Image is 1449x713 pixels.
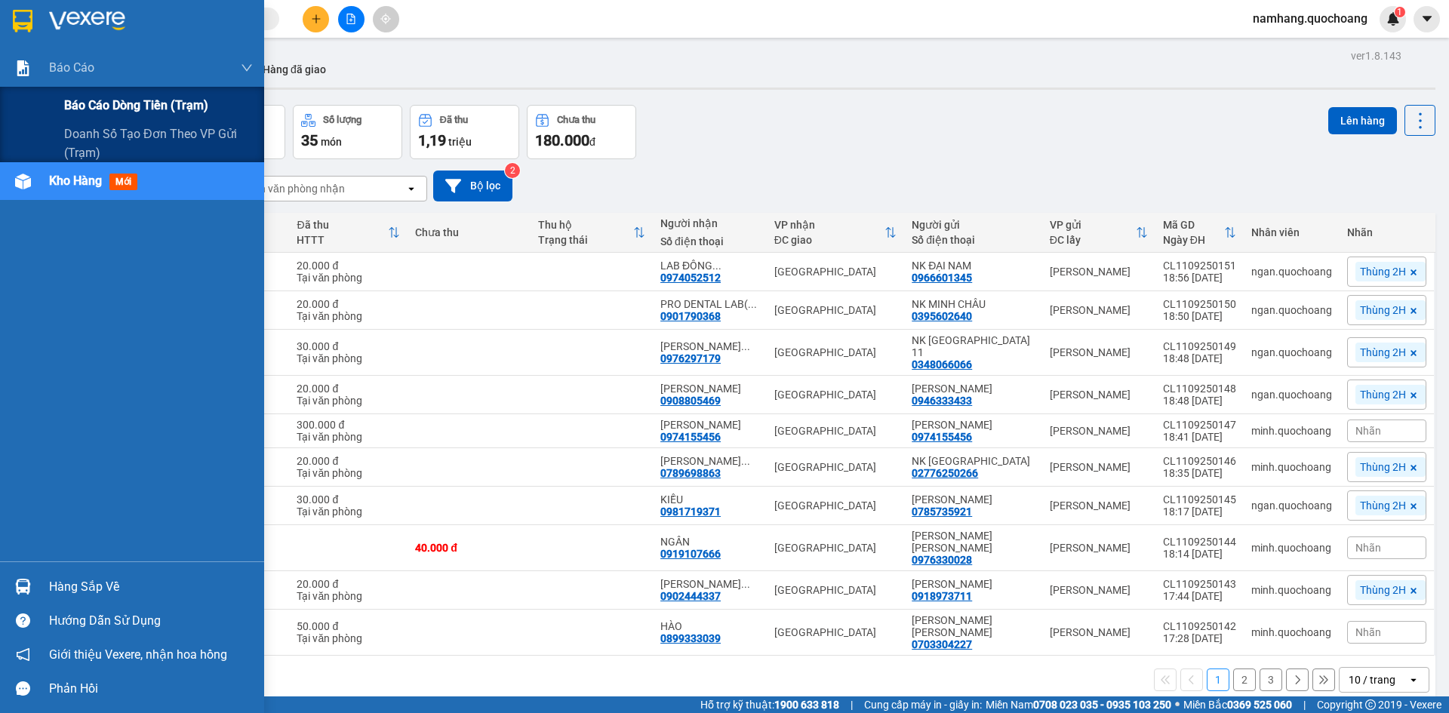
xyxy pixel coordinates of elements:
[774,626,897,638] div: [GEOGRAPHIC_DATA]
[1050,266,1148,278] div: [PERSON_NAME]
[912,467,978,479] div: 02776250266
[660,455,759,467] div: NGUYỄN THANH PHONG ( TOÀN MỸ )
[303,6,329,32] button: plus
[1351,48,1401,64] div: ver 1.8.143
[297,506,400,518] div: Tại văn phòng
[774,542,897,554] div: [GEOGRAPHIC_DATA]
[297,419,400,431] div: 300.000 đ
[1050,499,1148,512] div: [PERSON_NAME]
[1050,461,1148,473] div: [PERSON_NAME]
[660,620,759,632] div: HÀO
[311,14,321,24] span: plus
[660,536,759,548] div: NGÂN
[1360,460,1406,474] span: Thùng 2H
[297,431,400,443] div: Tại văn phòng
[1050,584,1148,596] div: [PERSON_NAME]
[660,395,721,407] div: 0908805469
[49,610,253,632] div: Hướng dẫn sử dụng
[301,131,318,149] span: 35
[64,124,253,162] span: Doanh số tạo đơn theo VP gửi (trạm)
[1360,303,1406,317] span: Thùng 2H
[297,340,400,352] div: 30.000 đ
[13,10,32,32] img: logo-vxr
[912,234,1034,246] div: Số điện thoại
[1163,234,1224,246] div: Ngày ĐH
[1163,352,1236,364] div: 18:48 [DATE]
[64,96,208,115] span: Báo cáo dòng tiền (trạm)
[1183,696,1292,713] span: Miền Bắc
[741,578,750,590] span: ...
[912,493,1034,506] div: BÙI MINH SANG
[1163,298,1236,310] div: CL1109250150
[1251,461,1332,473] div: minh.quochoang
[1355,542,1381,554] span: Nhãn
[660,578,759,590] div: NGUYỄN CÔNG THẢO
[1251,226,1332,238] div: Nhân viên
[297,352,400,364] div: Tại văn phòng
[1420,12,1434,26] span: caret-down
[1407,674,1420,686] svg: open
[338,6,365,32] button: file-add
[297,590,400,602] div: Tại văn phòng
[660,235,759,247] div: Số điện thoại
[660,310,721,322] div: 0901790368
[660,298,759,310] div: PRO DENTAL LAB( TRẦN QUANG TRUNG)
[1251,266,1332,278] div: ngan.quochoang
[346,14,356,24] span: file-add
[1395,7,1405,17] sup: 1
[1050,425,1148,437] div: [PERSON_NAME]
[660,340,759,352] div: NGUYỄN THANH TÙNG (LABO TUẤN ANH)
[1155,213,1244,253] th: Toggle SortBy
[297,260,400,272] div: 20.000 đ
[1163,383,1236,395] div: CL1109250148
[774,266,897,278] div: [GEOGRAPHIC_DATA]
[1163,340,1236,352] div: CL1109250149
[405,183,417,195] svg: open
[1251,584,1332,596] div: minh.quochoang
[109,174,137,190] span: mới
[297,455,400,467] div: 20.000 đ
[774,219,884,231] div: VP nhận
[660,506,721,518] div: 0981719371
[912,431,972,443] div: 0974155456
[741,455,750,467] span: ...
[241,62,253,74] span: down
[1163,260,1236,272] div: CL1109250151
[912,310,972,322] div: 0395602640
[864,696,982,713] span: Cung cấp máy in - giấy in:
[297,310,400,322] div: Tại văn phòng
[1251,626,1332,638] div: minh.quochoang
[15,579,31,595] img: warehouse-icon
[660,260,759,272] div: LAB ĐÔNG PHƯƠNG( TRẦN VĂN ĐÔNG )
[912,219,1034,231] div: Người gửi
[1303,696,1306,713] span: |
[297,272,400,284] div: Tại văn phòng
[1163,548,1236,560] div: 18:14 [DATE]
[297,620,400,632] div: 50.000 đ
[767,213,904,253] th: Toggle SortBy
[1163,310,1236,322] div: 18:50 [DATE]
[505,163,520,178] sup: 2
[774,346,897,358] div: [GEOGRAPHIC_DATA]
[410,105,519,159] button: Đã thu1,19 triệu
[660,217,759,229] div: Người nhận
[1360,388,1406,401] span: Thùng 2H
[912,506,972,518] div: 0785735921
[1360,499,1406,512] span: Thùng 2H
[774,499,897,512] div: [GEOGRAPHIC_DATA]
[1163,578,1236,590] div: CL1109250143
[1360,583,1406,597] span: Thùng 2H
[1042,213,1155,253] th: Toggle SortBy
[297,578,400,590] div: 20.000 đ
[912,554,972,566] div: 0976330028
[912,260,1034,272] div: NK ĐẠI NAM
[912,455,1034,467] div: NK SÀI GÒN
[1050,234,1136,246] div: ĐC lấy
[660,590,721,602] div: 0902444337
[1163,590,1236,602] div: 17:44 [DATE]
[1033,699,1171,711] strong: 0708 023 035 - 0935 103 250
[538,219,633,231] div: Thu hộ
[321,136,342,148] span: món
[1050,389,1148,401] div: [PERSON_NAME]
[774,461,897,473] div: [GEOGRAPHIC_DATA]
